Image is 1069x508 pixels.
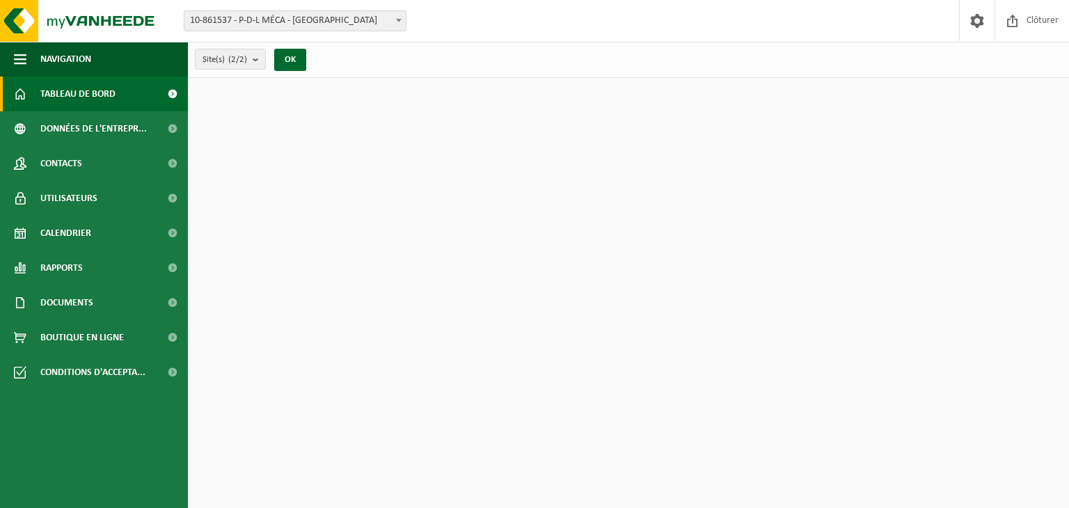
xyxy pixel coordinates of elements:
span: Site(s) [203,49,247,70]
button: Site(s)(2/2) [195,49,266,70]
span: Données de l'entrepr... [40,111,147,146]
span: Documents [40,285,93,320]
span: Calendrier [40,216,91,251]
span: Tableau de bord [40,77,116,111]
span: Navigation [40,42,91,77]
count: (2/2) [228,55,247,64]
span: Utilisateurs [40,181,97,216]
span: 10-861537 - P-D-L MÉCA - FOSSES-LA-VILLE [184,10,406,31]
span: Rapports [40,251,83,285]
span: Contacts [40,146,82,181]
span: Boutique en ligne [40,320,124,355]
span: Conditions d'accepta... [40,355,145,390]
span: 10-861537 - P-D-L MÉCA - FOSSES-LA-VILLE [184,11,406,31]
button: OK [274,49,306,71]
